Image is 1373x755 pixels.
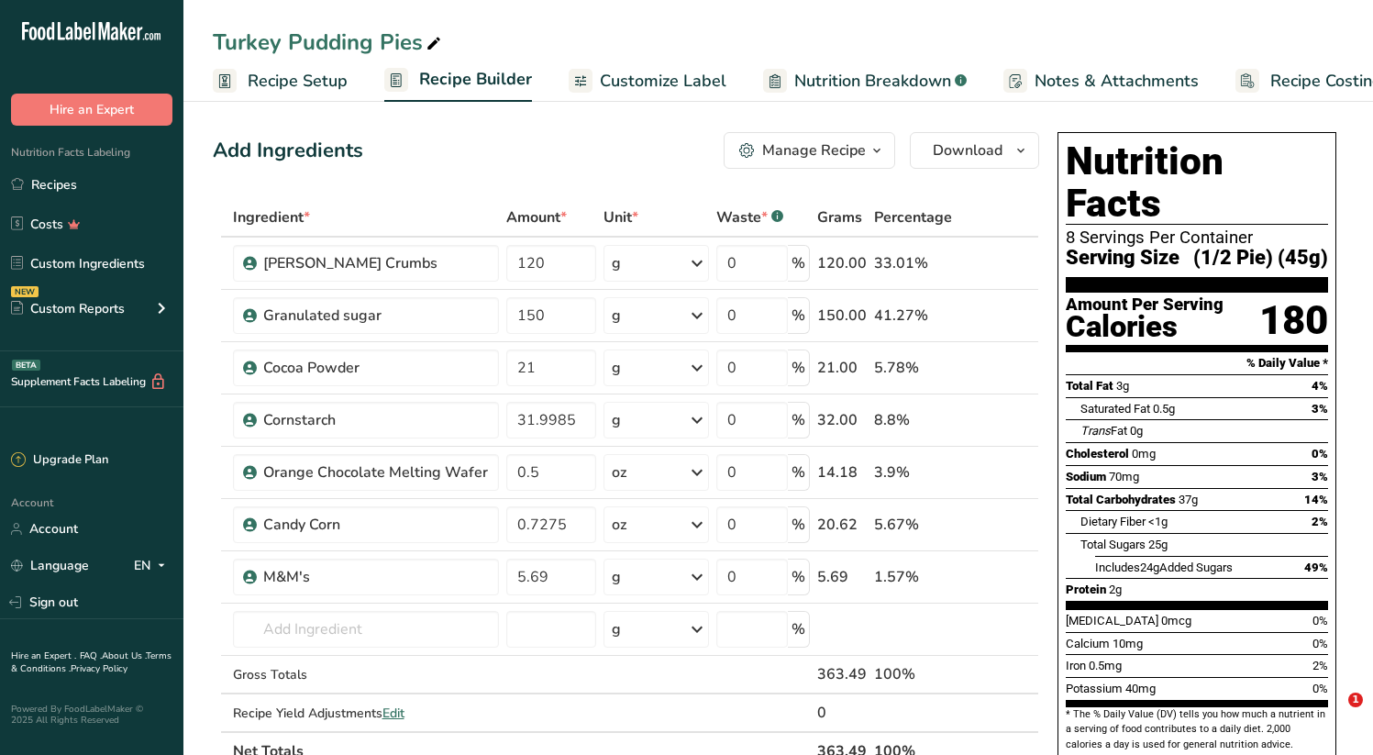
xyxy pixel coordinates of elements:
[1066,379,1113,393] span: Total Fat
[213,136,363,166] div: Add Ingredients
[910,132,1039,169] button: Download
[263,461,488,483] div: Orange Chocolate Melting Wafer
[1312,402,1328,416] span: 3%
[1113,637,1143,650] span: 10mg
[1304,561,1328,574] span: 49%
[1035,69,1199,94] span: Notes & Attachments
[1348,693,1363,707] span: 1
[569,61,726,102] a: Customize Label
[1066,659,1086,672] span: Iron
[11,299,125,318] div: Custom Reports
[1066,707,1328,752] section: * The % Daily Value (DV) tells you how much a nutrient in a serving of food contributes to a dail...
[1153,402,1175,416] span: 0.5g
[1095,561,1233,574] span: Includes Added Sugars
[233,665,499,684] div: Gross Totals
[1066,447,1129,461] span: Cholesterol
[71,662,127,675] a: Privacy Policy
[1066,583,1106,596] span: Protein
[11,650,76,662] a: Hire an Expert .
[874,206,952,228] span: Percentage
[233,611,499,648] input: Add Ingredient
[874,357,952,379] div: 5.78%
[263,357,488,379] div: Cocoa Powder
[11,550,89,582] a: Language
[382,705,404,722] span: Edit
[1125,682,1156,695] span: 40mg
[1080,402,1150,416] span: Saturated Fat
[1116,379,1129,393] span: 3g
[263,305,488,327] div: Granulated sugar
[874,409,952,431] div: 8.8%
[1312,470,1328,483] span: 3%
[1003,61,1199,102] a: Notes & Attachments
[1130,424,1143,438] span: 0g
[1066,637,1110,650] span: Calcium
[762,139,866,161] div: Manage Recipe
[1066,682,1123,695] span: Potassium
[506,206,567,228] span: Amount
[874,514,952,536] div: 5.67%
[817,206,862,228] span: Grams
[1193,247,1328,270] span: (1/2 Pie) (45g)
[1066,470,1106,483] span: Sodium
[817,702,867,724] div: 0
[817,357,867,379] div: 21.00
[612,357,621,379] div: g
[817,305,867,327] div: 150.00
[1304,493,1328,506] span: 14%
[248,69,348,94] span: Recipe Setup
[1109,470,1139,483] span: 70mg
[213,61,348,102] a: Recipe Setup
[612,252,621,274] div: g
[1066,296,1224,314] div: Amount Per Serving
[817,461,867,483] div: 14.18
[1109,583,1122,596] span: 2g
[817,663,867,685] div: 363.49
[874,305,952,327] div: 41.27%
[1312,614,1328,627] span: 0%
[233,206,310,228] span: Ingredient
[612,461,626,483] div: oz
[817,514,867,536] div: 20.62
[1161,614,1191,627] span: 0mcg
[716,206,783,228] div: Waste
[1080,538,1146,551] span: Total Sugars
[874,566,952,588] div: 1.57%
[612,618,621,640] div: g
[11,451,108,470] div: Upgrade Plan
[1066,314,1224,340] div: Calories
[763,61,967,102] a: Nutrition Breakdown
[1312,515,1328,528] span: 2%
[874,461,952,483] div: 3.9%
[1066,493,1176,506] span: Total Carbohydrates
[1080,424,1111,438] i: Trans
[817,409,867,431] div: 32.00
[1312,637,1328,650] span: 0%
[1080,515,1146,528] span: Dietary Fiber
[933,139,1002,161] span: Download
[1066,140,1328,225] h1: Nutrition Facts
[817,252,867,274] div: 120.00
[263,514,488,536] div: Candy Corn
[419,67,532,92] span: Recipe Builder
[1312,447,1328,461] span: 0%
[817,566,867,588] div: 5.69
[603,206,638,228] span: Unit
[1140,561,1159,574] span: 24g
[80,650,102,662] a: FAQ .
[1066,247,1179,270] span: Serving Size
[612,514,626,536] div: oz
[102,650,146,662] a: About Us .
[12,360,40,371] div: BETA
[233,704,499,723] div: Recipe Yield Adjustments
[794,69,951,94] span: Nutrition Breakdown
[1066,228,1328,247] div: 8 Servings Per Container
[1312,659,1328,672] span: 2%
[1080,424,1127,438] span: Fat
[600,69,726,94] span: Customize Label
[1066,614,1158,627] span: [MEDICAL_DATA]
[134,555,172,577] div: EN
[1311,693,1355,737] iframe: Intercom live chat
[263,409,488,431] div: Cornstarch
[724,132,895,169] button: Manage Recipe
